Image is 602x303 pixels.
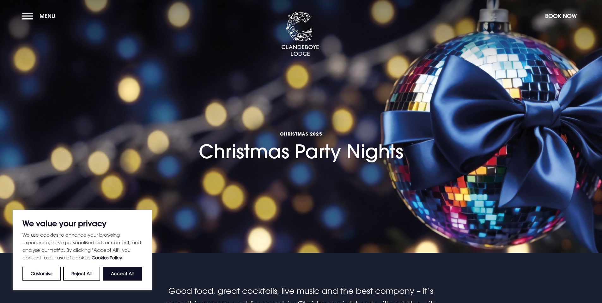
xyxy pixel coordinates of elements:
[92,255,122,260] a: Cookies Policy
[22,231,142,262] p: We use cookies to enhance your browsing experience, serve personalised ads or content, and analys...
[63,267,100,281] button: Reject All
[22,267,61,281] button: Customise
[40,12,55,20] span: Menu
[281,12,319,57] img: Clandeboye Lodge
[22,9,58,23] button: Menu
[13,210,152,290] div: We value your privacy
[542,9,580,23] button: Book Now
[22,220,142,227] p: We value your privacy
[103,267,142,281] button: Accept All
[199,131,403,137] span: Christmas 2025
[199,93,403,162] h1: Christmas Party Nights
